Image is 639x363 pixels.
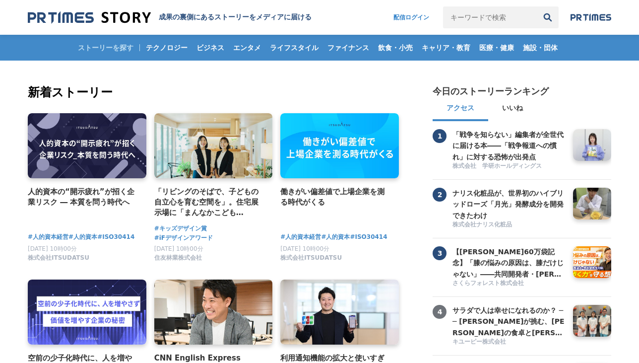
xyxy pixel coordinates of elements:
h1: 成果の裏側にあるストーリーをメディアに届ける [159,13,312,22]
a: キャリア・教育 [418,35,474,61]
a: #人的資本経営 [28,232,68,242]
a: さくらフォレスト株式会社 [452,279,566,289]
a: サラダで人は幸せになれるのか？ ── [PERSON_NAME]が挑む、[PERSON_NAME]の食卓と[PERSON_NAME]の可能性 [452,305,566,337]
span: ビジネス [192,43,228,52]
span: 2 [433,188,447,202]
h3: ナリス化粧品が、世界初のハイブリッドローズ「月光」発酵成分を開発できたわけ [452,188,566,221]
a: 配信ログイン [383,6,439,28]
a: 株式会社ITSUDATSU [280,257,342,264]
img: prtimes [571,13,611,21]
a: 株式会社 学研ホールディングス [452,162,566,171]
a: #人的資本経営 [280,232,321,242]
span: 3 [433,246,447,260]
h2: 新着ストーリー [28,83,401,101]
a: 医療・健康 [475,35,518,61]
span: 株式会社 学研ホールディングス [452,162,542,170]
a: ファイナンス [323,35,373,61]
h2: 今日のストーリーランキング [433,85,549,97]
span: さくらフォレスト株式会社 [452,279,524,288]
button: 検索 [537,6,559,28]
a: 住友林業株式会社 [154,257,202,264]
span: 飲食・小売 [374,43,417,52]
a: 【[PERSON_NAME]60万袋記念】「膝の悩みの原因は、膝だけじゃない」――共同開発者・[PERSON_NAME]先生と語る、"歩く力"を守る想い【共同開発者対談】 [452,246,566,278]
a: ナリス化粧品が、世界初のハイブリッドローズ「月光」発酵成分を開発できたわけ [452,188,566,219]
span: 1 [433,129,447,143]
a: 株式会社ナリス化粧品 [452,220,566,230]
a: #ISO30414 [97,232,134,242]
span: 株式会社ITSUDATSU [280,254,342,262]
a: 「リビングのそばで、子どもの自立心を育む空間を」。住宅展示場に「まんなかこどもBASE」を作った２人の女性社員 [154,186,265,218]
a: キユーピー株式会社 [452,338,566,347]
a: 「戦争を知らない」編集者が全世代に届ける本――「戦争報道への慣れ」に対する恐怖が出発点 [452,129,566,161]
a: 人的資本の“開示疲れ”が招く企業リスク ― 本質を問う時代へ [28,186,138,208]
span: 住友林業株式会社 [154,254,202,262]
span: [DATE] 10時00分 [280,245,329,252]
input: キーワードで検索 [443,6,537,28]
h3: 「戦争を知らない」編集者が全世代に届ける本――「戦争報道への慣れ」に対する恐怖が出発点 [452,129,566,162]
span: [DATE] 10時00分 [154,245,203,252]
a: エンタメ [229,35,265,61]
span: 医療・健康 [475,43,518,52]
a: #人的資本 [321,232,350,242]
span: 株式会社ITSUDATSU [28,254,89,262]
a: 働きがい偏差値で上場企業を測る時代がくる [280,186,391,208]
a: テクノロジー [142,35,192,61]
span: キャリア・教育 [418,43,474,52]
h3: サラダで人は幸せになれるのか？ ── [PERSON_NAME]が挑む、[PERSON_NAME]の食卓と[PERSON_NAME]の可能性 [452,305,566,338]
a: #キッズデザイン賞 [154,224,207,233]
a: #iFデザインアワード [154,233,213,243]
span: エンタメ [229,43,265,52]
span: ライフスタイル [266,43,322,52]
button: いいね [488,97,537,121]
span: ファイナンス [323,43,373,52]
a: 施設・団体 [519,35,562,61]
span: [DATE] 10時00分 [28,245,77,252]
h3: 【[PERSON_NAME]60万袋記念】「膝の悩みの原因は、膝だけじゃない」――共同開発者・[PERSON_NAME]先生と語る、"歩く力"を守る想い【共同開発者対談】 [452,246,566,280]
span: 施設・団体 [519,43,562,52]
span: 株式会社ナリス化粧品 [452,220,512,229]
button: アクセス [433,97,488,121]
a: 株式会社ITSUDATSU [28,257,89,264]
a: 飲食・小売 [374,35,417,61]
a: 成果の裏側にあるストーリーをメディアに届ける 成果の裏側にあるストーリーをメディアに届ける [28,11,312,24]
span: 4 [433,305,447,319]
img: 成果の裏側にあるストーリーをメディアに届ける [28,11,151,24]
a: ビジネス [192,35,228,61]
a: #ISO30414 [350,232,387,242]
span: キユーピー株式会社 [452,338,506,346]
span: テクノロジー [142,43,192,52]
a: #人的資本 [68,232,97,242]
a: ライフスタイル [266,35,322,61]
